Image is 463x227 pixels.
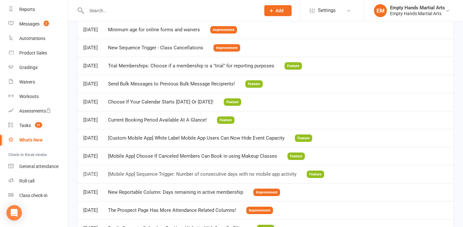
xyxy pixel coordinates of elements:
a: Tasks 21 [8,118,68,133]
span: Improvement [210,26,237,34]
span: Feature [245,80,263,88]
div: Automations [19,36,45,41]
a: [DATE]Choose If Your Calendar Starts [DATE] Or [DATE]!Feature [83,99,241,104]
div: The Prospect Page Has More Attendance Related Columns! [108,208,236,213]
a: [DATE][Custom Mobile App] White Label Mobile App Users Can Now Hide Event CapacityFeature [83,135,312,141]
div: [Mobile App] Sequence Trigger: Number of consecutive days with no mobile app activity [108,172,296,177]
span: Settings [318,3,336,18]
span: Feature [285,62,302,70]
div: Empty Hands Martial Arts [390,11,445,16]
div: Trial Memberships: Choose if a membership is a "trial" for reporting purposes [108,63,274,69]
div: EM [374,4,387,17]
a: General attendance kiosk mode [8,159,68,174]
input: Search... [85,6,256,15]
a: Waivers [8,75,68,89]
span: Feature [307,171,324,178]
div: [DATE] [83,99,98,105]
a: Messages 2 [8,17,68,31]
span: 21 [35,122,42,128]
div: New Reportable Column: Days remaining in active membership [108,190,243,195]
span: Feature [295,134,312,142]
a: [DATE]New Reportable Column: Days remaining in active membershipImprovement [83,189,280,195]
div: Current Booking Period Available At A Glance! [108,117,207,123]
div: Empty Hands Martial Arts [390,5,445,11]
a: [DATE]New Sequence Trigger - Class CancellationsImprovement [83,44,240,50]
div: [DATE] [83,45,98,51]
div: [DATE] [83,81,98,87]
div: [DATE] [83,117,98,123]
a: [DATE]Trial Memberships: Choose if a membership is a "trial" for reporting purposesFeature [83,63,302,68]
a: Roll call [8,174,68,188]
a: What's New [8,133,68,147]
div: General attendance [19,164,59,169]
div: Class check-in [19,193,48,198]
div: Choose If Your Calendar Starts [DATE] Or [DATE]! [108,99,213,105]
div: [Mobile App] Choose If Canceled Members Can Book in using Makeup Classes [108,153,277,159]
div: [DATE] [83,135,98,141]
div: Tasks [19,123,31,128]
a: Gradings [8,60,68,75]
a: Class kiosk mode [8,188,68,203]
a: Workouts [8,89,68,104]
a: [DATE]Current Booking Period Available At A Glance!Feature [83,117,234,123]
a: Product Sales [8,46,68,60]
div: [Custom Mobile App] White Label Mobile App Users Can Now Hide Event Capacity [108,135,285,141]
a: Automations [8,31,68,46]
span: Improvement [246,207,273,214]
div: Waivers [19,79,35,84]
div: [DATE] [83,63,98,69]
span: 2 [44,21,49,26]
div: Assessments [19,108,51,113]
span: Improvement [253,189,280,196]
span: Feature [287,153,305,160]
div: [DATE] [83,153,98,159]
a: [DATE][Mobile App] Sequence Trigger: Number of consecutive days with no mobile app activityFeature [83,171,324,177]
div: What's New [19,137,42,143]
a: [DATE]The Prospect Page Has More Attendance Related Columns!Improvement [83,207,273,213]
div: Product Sales [19,50,47,55]
button: Add [264,5,292,16]
div: [DATE] [83,27,98,33]
div: New Sequence Trigger - Class Cancellations [108,45,203,51]
div: [DATE] [83,190,98,195]
div: [DATE] [83,172,98,177]
div: Roll call [19,178,34,183]
div: Gradings [19,65,38,70]
div: [DATE] [83,208,98,213]
span: Feature [217,116,234,124]
a: Assessments [8,104,68,118]
div: Workouts [19,94,39,99]
span: Add [276,8,284,13]
div: Reports [19,7,35,12]
div: Minimum age for online forms and waivers [108,27,200,33]
span: Feature [224,98,241,106]
a: Reports [8,2,68,17]
a: [DATE]Minimum age for online forms and waiversImprovement [83,26,237,32]
a: [DATE]Send Bulk Messages to Previous Bulk Message Recipients!Feature [83,81,263,86]
a: [DATE][Mobile App] Choose If Canceled Members Can Book in using Makeup ClassesFeature [83,153,305,159]
div: Open Intercom Messenger [6,205,22,221]
div: Send Bulk Messages to Previous Bulk Message Recipients! [108,81,235,87]
span: Improvement [213,44,240,52]
div: Messages [19,21,40,26]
